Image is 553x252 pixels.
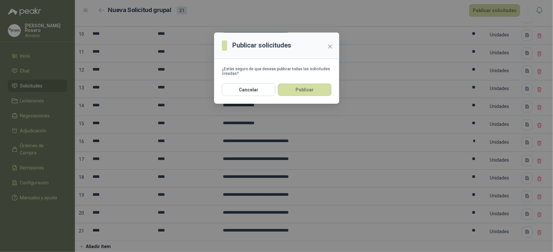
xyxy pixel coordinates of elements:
[327,44,333,49] span: close
[278,84,331,96] button: Publicar
[222,67,331,76] div: ¿Estás seguro de que deseas publicar todas las solicitudes creadas?
[325,41,335,52] button: Close
[222,84,275,96] button: Cancelar
[232,40,291,50] h3: Publicar solicitudes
